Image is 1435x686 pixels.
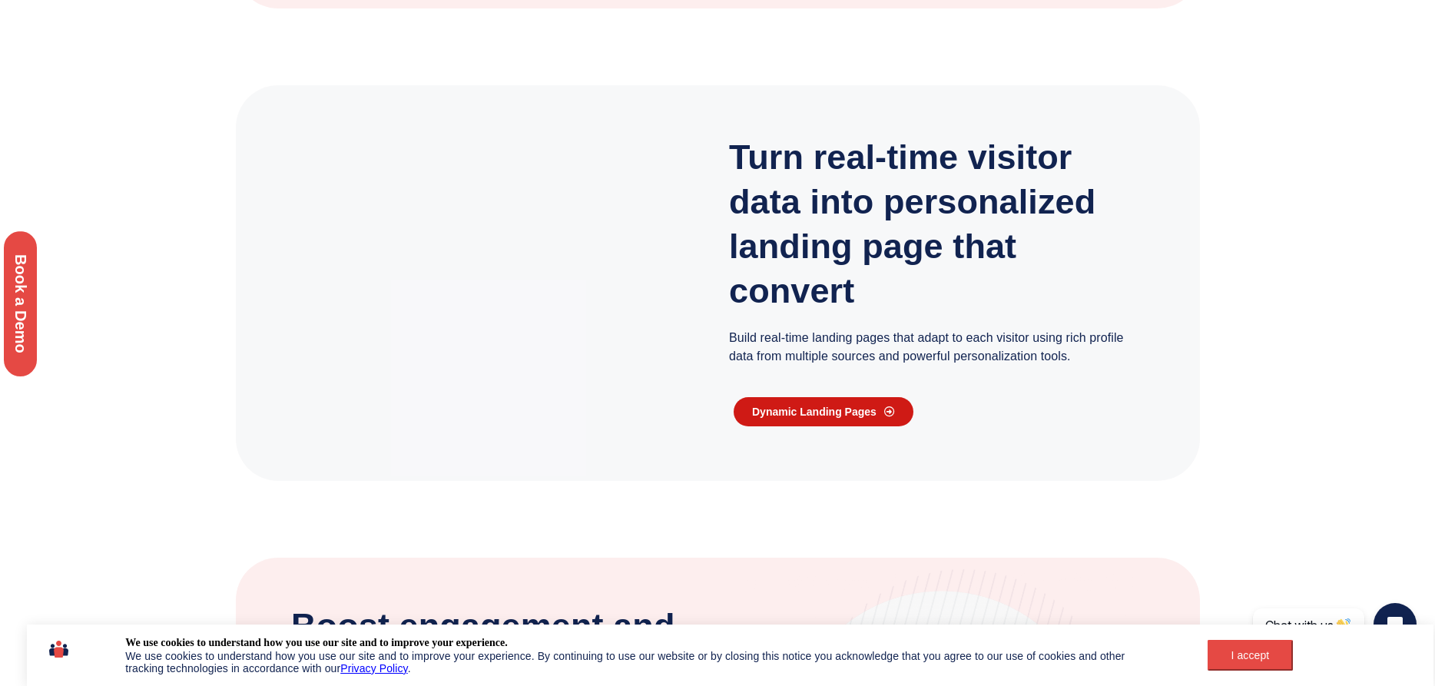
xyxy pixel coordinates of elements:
div: We use cookies to understand how you use our site and to improve your experience. By continuing t... [125,650,1165,674]
div: We use cookies to understand how you use our site and to improve your experience. [125,636,507,650]
p: Build real-time landing pages that adapt to each visitor using rich profile data from multiple so... [729,329,1144,366]
span: Dynamic Landing Pages [752,406,877,417]
a: Privacy Policy [340,662,408,674]
div: I accept [1217,649,1284,661]
h3: Turn real-time visitor data into personalized landing page that convert [729,135,1144,313]
button: I accept [1208,640,1293,671]
a: Dynamic Landing Pages [734,397,913,426]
